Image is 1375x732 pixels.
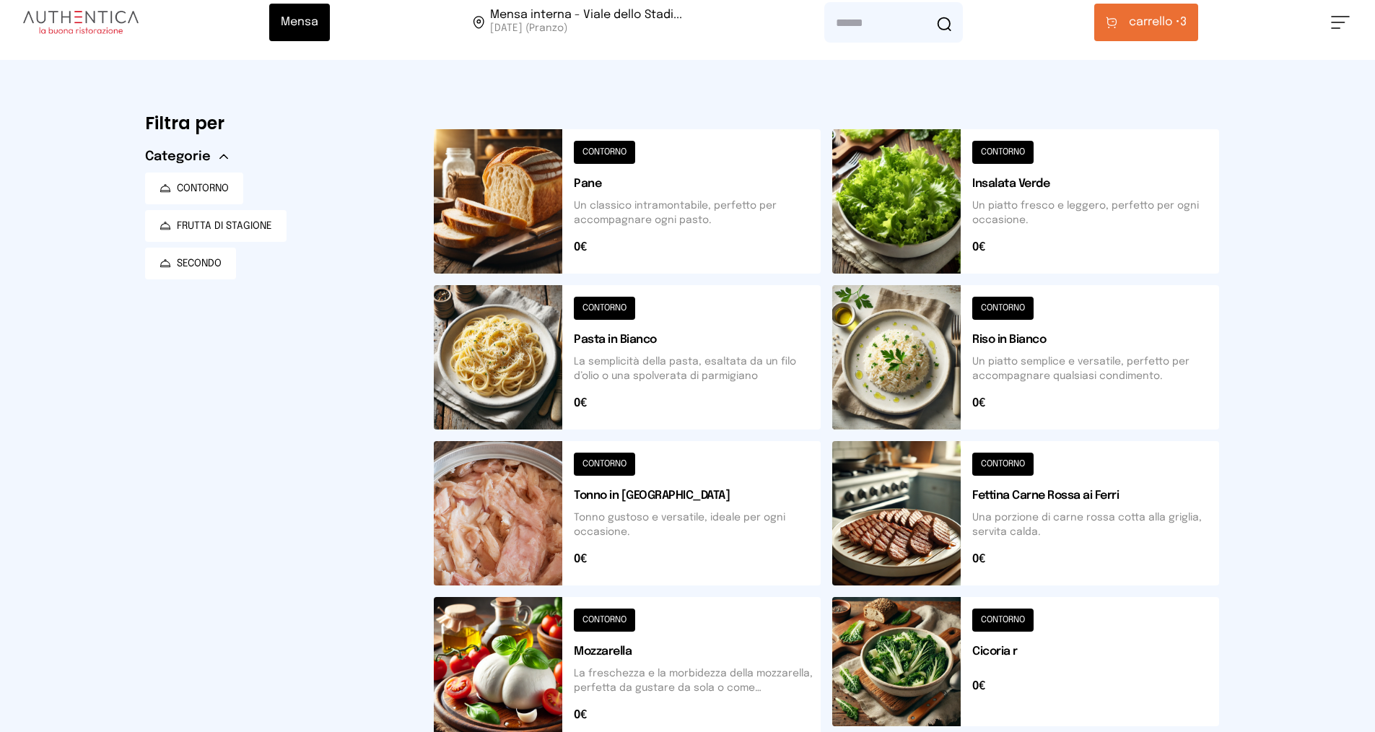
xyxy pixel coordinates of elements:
[145,210,287,242] button: FRUTTA DI STAGIONE
[177,181,229,196] span: CONTORNO
[23,11,139,34] img: logo.8f33a47.png
[145,147,228,167] button: Categorie
[145,112,411,135] h6: Filtra per
[145,147,211,167] span: Categorie
[490,9,682,35] span: Viale dello Stadio, 77, 05100 Terni TR, Italia
[1094,4,1198,41] button: carrello •3
[1129,14,1180,31] span: carrello •
[490,21,682,35] span: [DATE] (Pranzo)
[177,256,222,271] span: SECONDO
[145,173,243,204] button: CONTORNO
[269,4,330,41] button: Mensa
[145,248,236,279] button: SECONDO
[177,219,272,233] span: FRUTTA DI STAGIONE
[1129,14,1187,31] span: 3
